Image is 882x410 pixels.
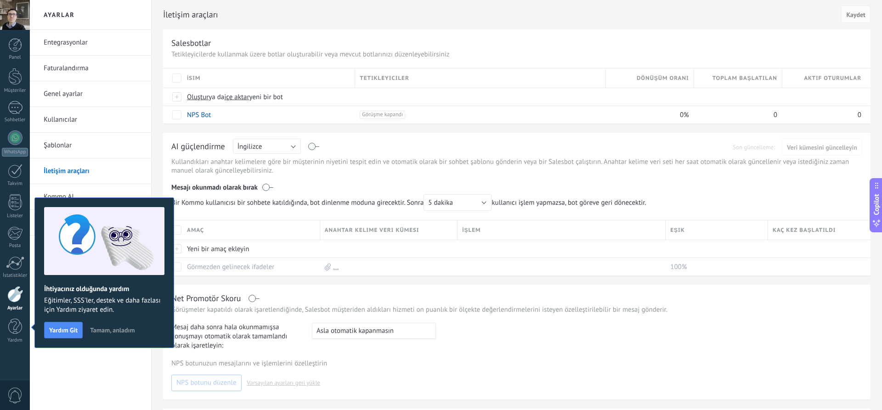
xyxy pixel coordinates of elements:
div: 100% [666,258,763,275]
p: Tetikleyicilerde kullanmak üzere botlar oluşturabilir veya mevcut botlarınızı düzenleyebilirsiniz [171,50,862,59]
li: Şablonlar [30,133,151,158]
span: Asla otomatik kapanmasın [317,326,394,335]
div: İstatistikler [2,273,28,279]
span: 0 [858,111,861,119]
div: Salesbotlar [171,38,211,48]
div: Yardım [2,337,28,343]
span: Kaydet [846,11,865,18]
div: Panel [2,55,28,61]
button: Tamam, anladım [86,323,139,337]
a: Şablonlar [44,133,142,158]
span: 0% [680,111,689,119]
div: Mesajı okunmadı olarak bırak [171,177,862,194]
span: ya da [209,93,224,101]
a: Kullanıcılar [44,107,142,133]
p: Görüşmeler kapatıldı olarak işaretlendiğinde, Salesbot müşteriden aldıkları hizmeti on puanlık bi... [171,305,862,314]
button: İngilizce [233,139,301,154]
span: Oluştur [187,93,209,101]
div: AI güçlendirme [171,141,225,153]
span: içe aktar [224,93,249,101]
span: Amaç [187,226,204,235]
span: Görüşme kapandı [360,111,405,119]
span: Anahtar kelime veri kümesi [325,226,419,235]
div: Listeler [2,213,28,219]
div: Sohbetler [2,117,28,123]
button: 5 dakika [424,194,492,211]
button: Yardım Git [44,322,83,338]
span: 100% [670,263,687,271]
span: yeni bir bot [249,93,283,101]
div: Posta [2,243,28,249]
div: Ayarlar [2,305,28,311]
span: Aktif oturumlar [804,74,861,83]
button: Kaydet [841,6,871,23]
div: Takvim [2,181,28,187]
span: İşlem [462,226,481,235]
li: Faturalandırma [30,56,151,81]
span: 5 dakika [428,198,453,207]
div: WhatsApp [2,148,28,157]
span: İngilizce [237,142,262,151]
li: Kommo AI [30,184,151,210]
span: Toplam başlatılan [712,74,777,83]
div: Net Promotör Skoru [171,293,241,303]
li: İletişim araçları [30,158,151,184]
span: 0 [774,111,777,119]
span: Kaç kez başlatıldı [773,226,836,235]
h2: İletişim araçları [163,6,838,24]
p: NPS botunuzun mesajlarını ve işlemlerini özelleştirin [171,359,862,368]
div: 0 [782,106,861,124]
div: Yeni bir amaç ekleyin [182,240,316,258]
div: 0 [694,106,778,124]
a: Faturalandırma [44,56,142,81]
span: Eğitimler, SSS'ler, destek ve daha fazlası için Yardım ziyaret edin. [44,296,164,315]
span: Eşik [670,226,685,235]
li: Entegrasyonlar [30,30,151,56]
a: İletişim araçları [44,158,142,184]
a: ... [334,263,339,271]
span: İsim [187,74,200,83]
a: Genel ayarlar [44,81,142,107]
a: Görmezden gelinecek ifadeler [187,263,274,271]
a: Kommo AI [44,184,142,210]
span: Copilot [872,194,881,215]
li: Genel ayarlar [30,81,151,107]
span: Yardım Git [49,327,78,333]
h2: İhtiyacınız olduğunda yardım [44,285,164,293]
div: 0% [606,106,690,124]
a: Entegrasyonlar [44,30,142,56]
p: Kullandıkları anahtar kelimelere göre bir müşterinin niyetini tespit edin ve otomatik olarak bir ... [171,157,862,175]
div: Müşteriler [2,88,28,94]
span: kullanıcı işlem yapmazsa, bot göreve geri dönecektir. [171,194,651,211]
span: Mesaj daha sonra hala okunmamışsa konuşmayı otomatik olarak tamamlandı olarak işaretleyin: [171,323,304,350]
a: NPS Bot [187,111,211,119]
span: Tetikleyiciler [360,74,409,83]
span: Bir Kommo kullanıcısı bir sohbete katıldığında, bot dinlenme moduna girecektir. Sonra [171,194,492,211]
span: Dönüşüm oranı [637,74,689,83]
span: Tamam, anladım [90,327,135,333]
li: Kullanıcılar [30,107,151,133]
